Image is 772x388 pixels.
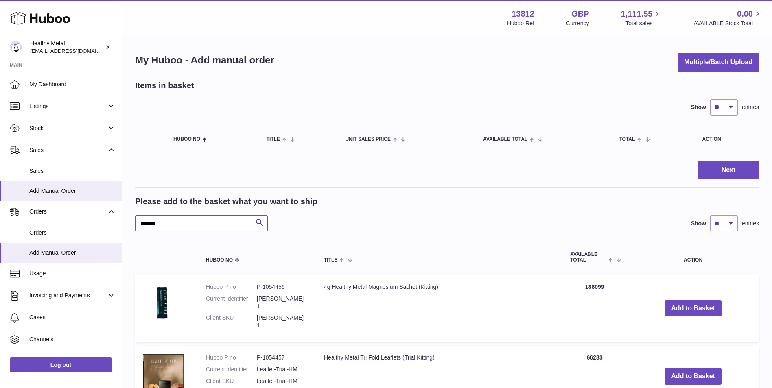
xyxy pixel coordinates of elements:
[10,41,22,53] img: internalAdmin-13812@internal.huboo.com
[29,314,116,321] span: Cases
[346,137,391,142] span: Unit Sales Price
[30,48,120,54] span: [EMAIL_ADDRESS][DOMAIN_NAME]
[693,9,762,27] a: 0.00 AVAILABLE Stock Total
[29,81,116,88] span: My Dashboard
[625,20,662,27] span: Total sales
[702,137,751,142] div: Action
[316,275,562,342] td: 4g Healthy Metal Magnesium Sachet (Kitting)
[29,270,116,277] span: Usage
[678,53,759,72] button: Multiple/Batch Upload
[324,257,337,263] span: Title
[29,292,107,299] span: Invoicing and Payments
[135,196,317,207] h2: Please add to the basket what you want to ship
[571,9,589,20] strong: GBP
[507,20,534,27] div: Huboo Ref
[257,295,308,310] dd: [PERSON_NAME]-1
[566,20,589,27] div: Currency
[621,9,662,27] a: 1,111.55 Total sales
[135,80,194,91] h2: Items in basket
[29,167,116,175] span: Sales
[206,295,257,310] dt: Current identifier
[135,54,274,67] h1: My Huboo - Add manual order
[562,275,627,342] td: 188099
[627,244,759,270] th: Action
[691,103,706,111] label: Show
[267,137,280,142] span: Title
[30,39,103,55] div: Healthy Metal
[29,102,107,110] span: Listings
[173,137,200,142] span: Huboo no
[737,9,753,20] span: 0.00
[257,354,308,362] dd: P-1054457
[257,366,308,373] dd: Leaflet-Trial-HM
[29,187,116,195] span: Add Manual Order
[29,229,116,237] span: Orders
[143,283,184,322] img: 4g Healthy Metal Magnesium Sachet (Kitting)
[206,257,233,263] span: Huboo no
[665,368,722,385] button: Add to Basket
[206,314,257,329] dt: Client SKU
[29,249,116,257] span: Add Manual Order
[698,161,759,180] button: Next
[621,9,653,20] span: 1,111.55
[483,137,527,142] span: AVAILABLE Total
[512,9,534,20] strong: 13812
[257,283,308,291] dd: P-1054456
[665,300,722,317] button: Add to Basket
[29,336,116,343] span: Channels
[206,377,257,385] dt: Client SKU
[29,146,107,154] span: Sales
[619,137,635,142] span: Total
[29,124,107,132] span: Stock
[257,314,308,329] dd: [PERSON_NAME]-1
[29,208,107,216] span: Orders
[206,283,257,291] dt: Huboo P no
[206,354,257,362] dt: Huboo P no
[570,252,606,262] span: AVAILABLE Total
[693,20,762,27] span: AVAILABLE Stock Total
[10,357,112,372] a: Log out
[742,220,759,227] span: entries
[742,103,759,111] span: entries
[691,220,706,227] label: Show
[206,366,257,373] dt: Current identifier
[257,377,308,385] dd: Leaflet-Trial-HM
